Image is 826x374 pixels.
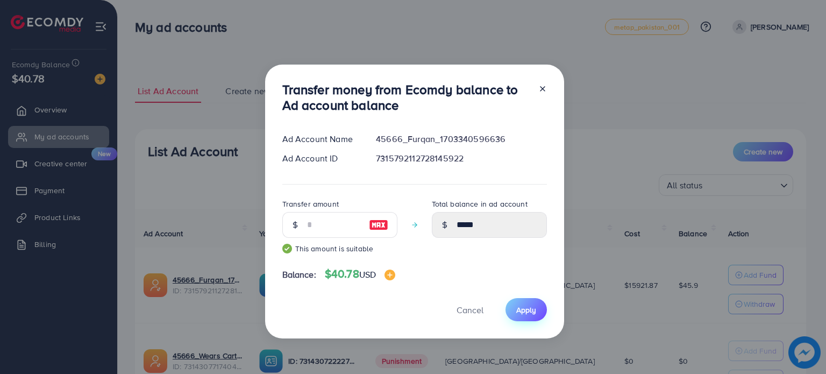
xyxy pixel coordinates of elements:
[282,244,292,253] img: guide
[282,199,339,209] label: Transfer amount
[359,269,376,280] span: USD
[443,298,497,321] button: Cancel
[505,298,547,321] button: Apply
[282,82,530,113] h3: Transfer money from Ecomdy balance to Ad account balance
[367,152,555,165] div: 7315792112728145922
[457,304,483,316] span: Cancel
[367,133,555,145] div: 45666_Furqan_1703340596636
[282,269,316,281] span: Balance:
[325,267,395,281] h4: $40.78
[369,218,388,231] img: image
[432,199,528,209] label: Total balance in ad account
[274,152,368,165] div: Ad Account ID
[516,305,536,315] span: Apply
[282,243,397,254] small: This amount is suitable
[384,270,395,280] img: image
[274,133,368,145] div: Ad Account Name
